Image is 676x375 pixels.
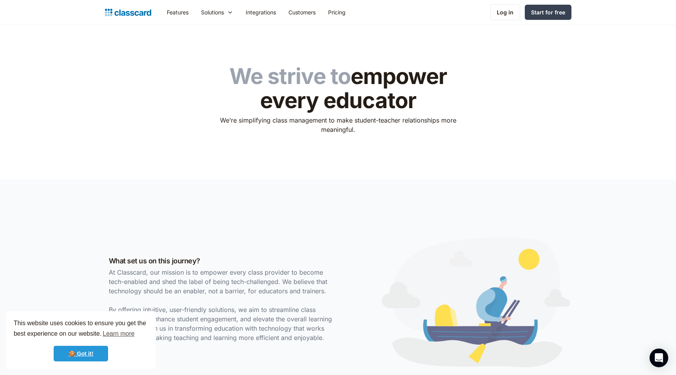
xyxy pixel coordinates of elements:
[525,5,571,20] a: Start for free
[14,319,148,340] span: This website uses cookies to ensure you get the best experience on our website.
[101,328,136,340] a: learn more about cookies
[282,4,322,21] a: Customers
[239,4,282,21] a: Integrations
[105,7,151,18] a: home
[201,8,224,16] div: Solutions
[490,4,520,20] a: Log in
[109,268,334,342] p: At Classcard, our mission is to empower every class provider to become tech-enabled and shed the ...
[161,4,195,21] a: Features
[322,4,352,21] a: Pricing
[6,311,155,369] div: cookieconsent
[195,4,239,21] div: Solutions
[650,349,668,367] div: Open Intercom Messenger
[215,65,461,112] h1: empower every educator
[109,256,334,266] h3: What set us on this journey?
[497,8,514,16] div: Log in
[531,8,565,16] div: Start for free
[215,116,461,134] p: We’re simplifying class management to make student-teacher relationships more meaningful.
[229,63,351,89] span: We strive to
[54,346,108,361] a: dismiss cookie message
